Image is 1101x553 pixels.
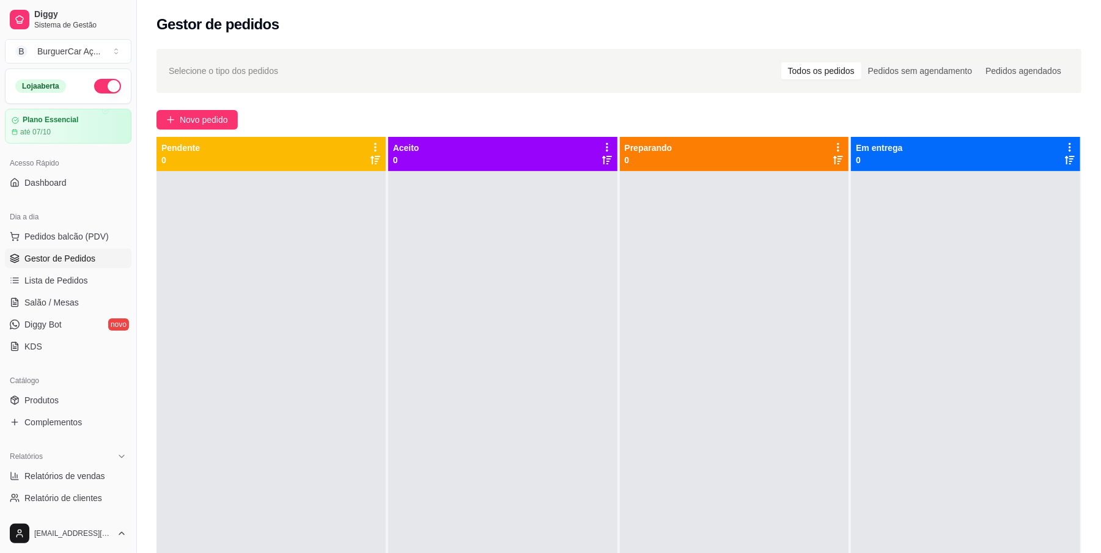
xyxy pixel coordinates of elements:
div: Dia a dia [5,207,131,227]
span: [EMAIL_ADDRESS][DOMAIN_NAME] [34,529,112,538]
span: Selecione o tipo dos pedidos [169,64,278,78]
p: Em entrega [856,142,902,154]
button: Select a team [5,39,131,64]
a: Relatório de mesas [5,510,131,530]
span: Pedidos balcão (PDV) [24,230,109,243]
article: Plano Essencial [23,115,78,125]
span: Diggy Bot [24,318,62,331]
p: Pendente [161,142,200,154]
span: Complementos [24,416,82,428]
div: Loja aberta [15,79,66,93]
a: Salão / Mesas [5,293,131,312]
span: Relatório de clientes [24,492,102,504]
div: BurguerCar Aç ... [37,45,101,57]
span: plus [166,115,175,124]
div: Acesso Rápido [5,153,131,173]
p: 0 [625,154,672,166]
a: Complementos [5,412,131,432]
button: Pedidos balcão (PDV) [5,227,131,246]
span: Novo pedido [180,113,228,126]
span: Lista de Pedidos [24,274,88,287]
span: KDS [24,340,42,353]
div: Pedidos sem agendamento [861,62,979,79]
div: Todos os pedidos [781,62,861,79]
span: Sistema de Gestão [34,20,127,30]
button: Novo pedido [156,110,238,130]
a: Relatório de clientes [5,488,131,508]
span: Salão / Mesas [24,296,79,309]
span: Produtos [24,394,59,406]
a: Produtos [5,390,131,410]
a: Relatórios de vendas [5,466,131,486]
p: Aceito [393,142,419,154]
span: B [15,45,28,57]
span: Relatórios de vendas [24,470,105,482]
div: Pedidos agendados [979,62,1068,79]
a: Lista de Pedidos [5,271,131,290]
span: Diggy [34,9,127,20]
p: 0 [856,154,902,166]
span: Gestor de Pedidos [24,252,95,265]
a: Diggy Botnovo [5,315,131,334]
button: [EMAIL_ADDRESS][DOMAIN_NAME] [5,519,131,548]
p: 0 [161,154,200,166]
p: 0 [393,154,419,166]
div: Catálogo [5,371,131,390]
a: Gestor de Pedidos [5,249,131,268]
a: Dashboard [5,173,131,192]
article: até 07/10 [20,127,51,137]
h2: Gestor de pedidos [156,15,279,34]
p: Preparando [625,142,672,154]
a: DiggySistema de Gestão [5,5,131,34]
span: Dashboard [24,177,67,189]
button: Alterar Status [94,79,121,93]
a: Plano Essencialaté 07/10 [5,109,131,144]
span: Relatórios [10,452,43,461]
a: KDS [5,337,131,356]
